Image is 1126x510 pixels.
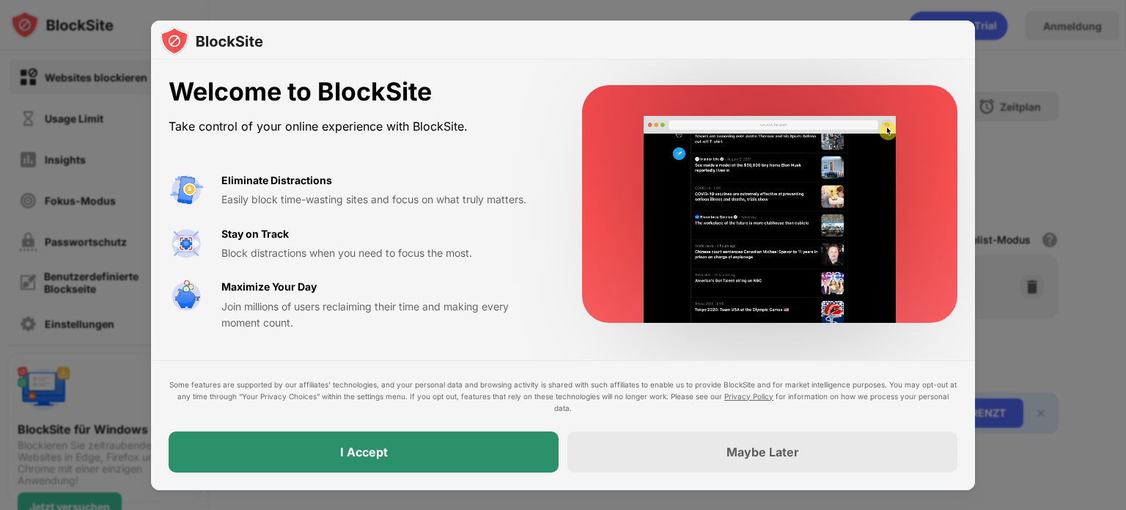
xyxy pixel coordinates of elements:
[169,172,204,208] img: value-avoid-distractions.svg
[726,445,799,459] div: Maybe Later
[221,226,289,242] div: Stay on Track
[221,172,332,189] div: Eliminate Distractions
[169,379,957,414] div: Some features are supported by our affiliates’ technologies, and your personal data and browsing ...
[340,445,388,459] div: I Accept
[160,26,263,56] img: logo-blocksite.svg
[169,77,547,107] div: Welcome to BlockSite
[724,392,773,401] a: Privacy Policy
[221,299,547,332] div: Join millions of users reclaiming their time and making every moment count.
[169,226,204,261] img: value-focus.svg
[169,279,204,314] img: value-safe-time.svg
[169,116,547,137] div: Take control of your online experience with BlockSite.
[221,192,547,208] div: Easily block time-wasting sites and focus on what truly matters.
[221,279,317,295] div: Maximize Your Day
[221,245,547,261] div: Block distractions when you need to focus the most.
